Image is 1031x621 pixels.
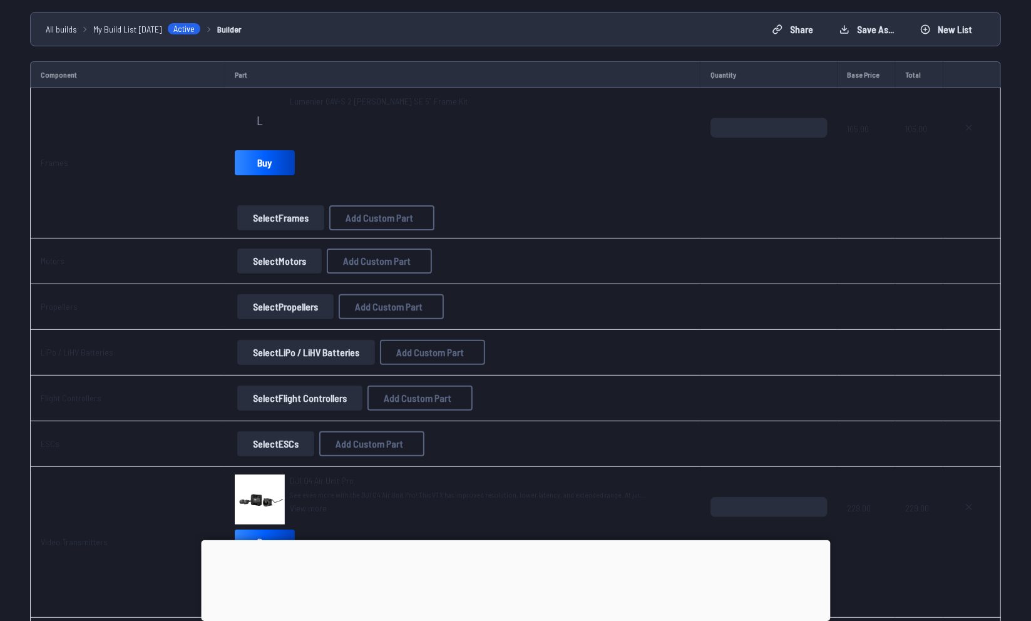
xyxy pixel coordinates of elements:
[290,475,354,486] span: DJI O4 Air Unit Pro
[396,347,464,357] span: Add Custom Part
[339,294,444,319] button: Add Custom Part
[30,61,225,88] td: Component
[217,23,242,36] a: Builder
[319,431,424,456] button: Add Custom Part
[762,19,824,39] button: Share
[848,497,886,557] span: 229.00
[235,150,295,175] a: Buy
[237,340,375,365] button: SelectLiPo / LiHV Batteries
[237,205,324,230] button: SelectFrames
[235,205,327,230] a: SelectFrames
[235,249,324,274] a: SelectMotors
[346,213,413,223] span: Add Custom Part
[367,386,473,411] button: Add Custom Part
[336,439,403,449] span: Add Custom Part
[41,157,68,168] a: Frames
[235,294,336,319] a: SelectPropellers
[41,393,101,403] a: Flight Controllers
[838,61,896,88] td: Base Price
[41,347,113,357] a: LiPo / LiHV Batteries
[93,23,201,36] a: My Build List [DATE]Active
[93,23,162,36] span: My Build List [DATE]
[848,118,886,178] span: 105.00
[895,61,943,88] td: Total
[235,340,377,365] a: SelectLiPo / LiHV Batteries
[41,536,108,547] a: Video Transmitters
[237,249,322,274] button: SelectMotors
[380,340,485,365] button: Add Custom Part
[905,118,933,178] span: 105.00
[235,431,317,456] a: SelectESCs
[290,490,646,500] span: See even more with the DJI O4 Air Unit Pro! This VTX has improved resolution, lower latency, and ...
[329,205,434,230] button: Add Custom Part
[201,540,830,618] iframe: Advertisement
[343,256,411,266] span: Add Custom Part
[290,95,468,108] span: Lumenier QAV-S 2 [PERSON_NAME] SE 5” Frame Kit
[41,438,59,449] a: ESCs
[167,23,201,35] span: Active
[257,114,263,126] span: L
[46,23,77,36] a: All builds
[829,19,905,39] button: Save as...
[355,302,423,312] span: Add Custom Part
[384,393,451,403] span: Add Custom Part
[225,61,700,88] td: Part
[235,386,365,411] a: SelectFlight Controllers
[327,249,432,274] button: Add Custom Part
[905,497,933,557] span: 229.00
[41,255,64,266] a: Motors
[237,294,334,319] button: SelectPropellers
[910,19,983,39] button: New List
[41,301,78,312] a: Propellers
[235,530,295,555] a: Buy
[290,475,646,487] a: DJI O4 Air Unit Pro
[700,61,837,88] td: Quantity
[237,386,362,411] button: SelectFlight Controllers
[235,475,285,525] img: image
[237,431,314,456] button: SelectESCs
[290,502,646,515] a: View more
